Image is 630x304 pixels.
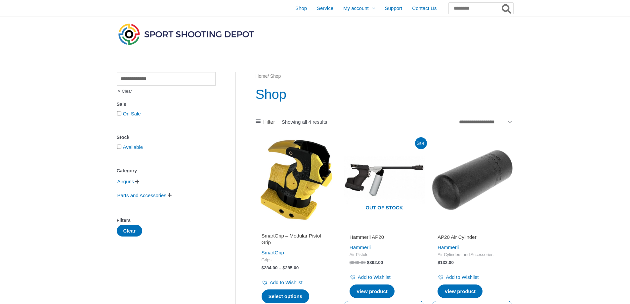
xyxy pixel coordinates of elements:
[438,252,507,258] span: Air Cylinders and Accessories
[262,265,264,270] span: $
[438,260,454,265] bdi: 132.00
[350,284,395,298] a: Read more about “Hammerli AP20”
[350,244,371,250] a: Hämmerli
[367,260,369,265] span: $
[117,176,135,187] span: Airguns
[117,145,121,149] input: Available
[367,260,383,265] bdi: 892.00
[262,289,310,303] a: Select options for “SmartGrip - Modular Pistol Grip”
[256,139,337,221] img: SmartGrip - Modular Pistol Grip
[262,278,303,287] a: Add to Wishlist
[438,234,507,240] h2: AP20 Air Cylinder
[256,74,268,79] a: Home
[282,119,327,124] p: Showing all 4 results
[350,225,419,233] iframe: Customer reviews powered by Trustpilot
[438,225,507,233] iframe: Customer reviews powered by Trustpilot
[262,233,331,248] a: SmartGrip – Modular Pistol Grip
[123,111,141,116] a: On Sale
[270,280,303,285] span: Add to Wishlist
[262,250,284,255] a: SmartGrip
[500,3,513,14] button: Search
[117,192,167,198] a: Parts and Accessories
[117,166,216,176] div: Category
[168,193,172,197] span: 
[350,273,391,282] a: Add to Wishlist
[432,139,513,221] img: AP20 Air Cylinder
[438,234,507,243] a: AP20 Air Cylinder
[262,265,278,270] bdi: 284.00
[256,85,513,104] h1: Shop
[438,284,483,298] a: Read more about “AP20 Air Cylinder”
[350,260,352,265] span: $
[256,72,513,81] nav: Breadcrumb
[117,22,256,46] img: Sport Shooting Depot
[262,257,331,263] span: Grips
[349,200,420,216] span: Out of stock
[262,225,331,233] iframe: Customer reviews powered by Trustpilot
[117,190,167,201] span: Parts and Accessories
[279,265,281,270] span: –
[344,139,425,221] img: Hammerli AP20
[438,273,479,282] a: Add to Wishlist
[350,252,419,258] span: Air Pistols
[262,233,331,245] h2: SmartGrip – Modular Pistol Grip
[117,178,135,184] a: Airguns
[415,137,427,149] span: Sale!
[117,225,143,237] button: Clear
[438,260,440,265] span: $
[438,244,459,250] a: Hämmerli
[350,234,419,243] a: Hammerli AP20
[117,133,216,142] div: Stock
[123,144,143,150] a: Available
[256,117,275,127] a: Filter
[117,86,132,97] span: Clear
[457,117,513,127] select: Shop order
[344,139,425,221] a: Out of stock
[446,274,479,280] span: Add to Wishlist
[350,260,366,265] bdi: 939.00
[117,100,216,109] div: Sale
[282,265,299,270] bdi: 285.00
[350,234,419,240] h2: Hammerli AP20
[282,265,285,270] span: $
[263,117,275,127] span: Filter
[135,179,139,184] span: 
[358,274,391,280] span: Add to Wishlist
[117,216,216,225] div: Filters
[117,111,121,115] input: On Sale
